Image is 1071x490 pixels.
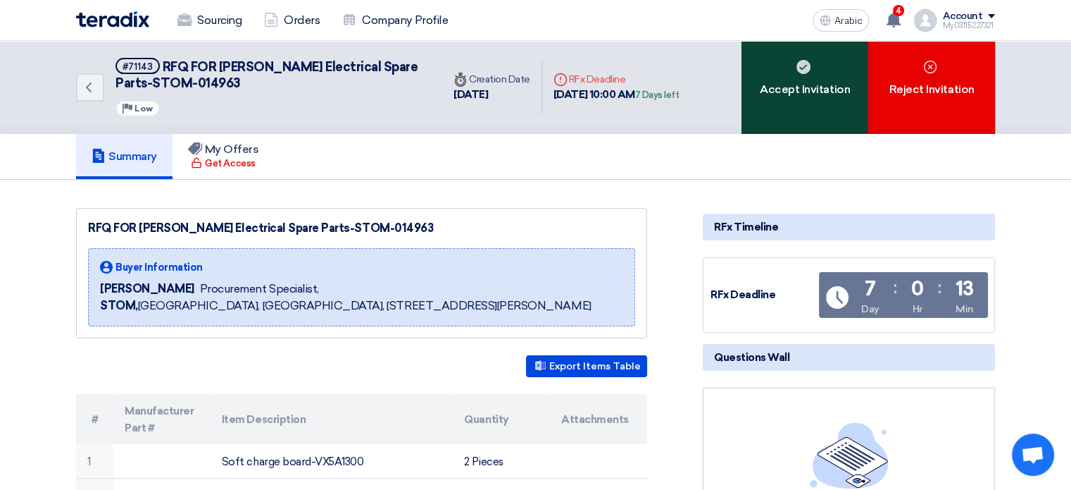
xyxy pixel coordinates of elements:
font: 7 Days left [635,90,679,100]
font: RFQ FOR [PERSON_NAME] Electrical Spare Parts-STOM-014963 [88,221,433,235]
font: RFQ FOR [PERSON_NAME] Electrical Spare Parts-STOM-014963 [115,59,418,91]
a: Sourcing [166,5,253,36]
font: Reject Invitation [889,82,975,96]
font: #71143 [123,61,153,72]
font: Questions Wall [714,351,789,364]
font: 1 [87,455,91,468]
font: RFx Deadline [710,288,775,301]
a: Open chat [1012,434,1054,476]
h5: RFQ FOR Schneider Electrical Spare Parts-STOM-014963 [115,58,425,92]
font: [DATE] 10:00 AM [553,88,635,101]
font: Manufacturer Part # [125,405,194,434]
font: Hr [913,303,922,315]
font: Company Profile [362,13,448,27]
button: Arabic [813,9,869,32]
font: Day [861,303,879,315]
font: 2 Pieces [464,455,503,468]
a: My Offers Get Access [173,134,275,179]
font: Low [134,104,153,114]
font: : [894,277,897,298]
font: Sourcing [197,13,242,27]
font: My Offers [205,142,259,156]
font: Min [956,303,974,315]
font: Get Access [205,158,255,169]
font: Quantity [464,413,508,426]
font: Procurement Specialist, [200,282,319,295]
font: Buyer Information [115,262,203,274]
font: My03115227321 [942,21,993,30]
font: Orders [284,13,320,27]
font: 4 [896,6,902,16]
font: Accept Invitation [760,82,850,96]
img: empty_state_list.svg [810,422,889,489]
a: Orders [253,5,331,36]
font: Soft charge board-VX5A1300 [222,455,364,468]
a: Summary [76,134,173,179]
font: Item Description [222,413,306,426]
font: RFx Deadline [569,73,625,85]
font: 0 [911,277,924,300]
font: Attachments [561,413,629,426]
font: Summary [108,149,157,163]
font: Arabic [834,15,862,27]
font: Creation Date [469,73,530,85]
font: # [92,413,99,426]
font: [DATE] [453,88,488,101]
img: profile_test.png [914,9,937,32]
font: 13 [956,277,974,300]
button: Export Items Table [526,355,647,377]
img: Teradix logo [76,11,149,27]
font: RFx Timeline [714,221,778,233]
font: Export Items Table [549,360,641,372]
font: : [938,277,941,298]
font: 7 [865,277,876,300]
font: STOM, [100,299,138,312]
font: [PERSON_NAME] [100,282,194,295]
font: Account [942,10,982,22]
font: [GEOGRAPHIC_DATA], [GEOGRAPHIC_DATA], [STREET_ADDRESS][PERSON_NAME] [138,299,591,312]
